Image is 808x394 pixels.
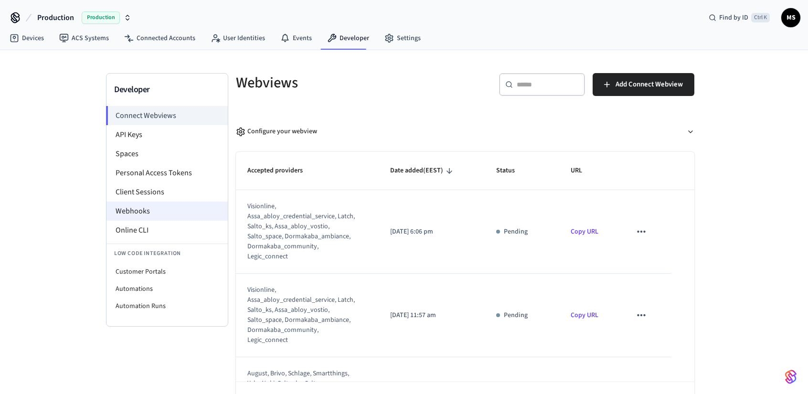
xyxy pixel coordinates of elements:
p: Pending [504,310,528,320]
li: Personal Access Tokens [106,163,228,182]
p: [DATE] 6:06 pm [390,227,473,237]
div: Find by IDCtrl K [701,9,777,26]
li: Low Code Integration [106,244,228,263]
a: Copy URL [571,227,598,236]
li: Webhooks [106,202,228,221]
li: API Keys [106,125,228,144]
span: Accepted providers [247,163,315,178]
a: ACS Systems [52,30,117,47]
a: Developer [319,30,377,47]
button: MS [781,8,800,27]
h5: Webviews [236,73,459,93]
span: Production [82,11,120,24]
span: Production [37,12,74,23]
a: Settings [377,30,428,47]
a: User Identities [203,30,273,47]
a: Events [273,30,319,47]
span: Add Connect Webview [616,78,683,91]
button: Add Connect Webview [593,73,694,96]
h3: Developer [114,83,220,96]
li: Customer Portals [106,263,228,280]
a: Copy URL [571,310,598,320]
div: visionline, assa_abloy_credential_service, latch, salto_ks, assa_abloy_vostio, salto_space, dorma... [247,202,355,262]
div: Configure your webview [236,127,317,137]
span: Find by ID [719,13,748,22]
span: Status [496,163,527,178]
p: Pending [504,227,528,237]
span: MS [782,9,799,26]
span: Date added(EEST) [390,163,456,178]
li: Online CLI [106,221,228,240]
li: Automation Runs [106,298,228,315]
li: Spaces [106,144,228,163]
div: visionline, assa_abloy_credential_service, latch, salto_ks, assa_abloy_vostio, salto_space, dorma... [247,285,355,345]
p: [DATE] 11:57 am [390,310,473,320]
img: SeamLogoGradient.69752ec5.svg [785,369,797,384]
button: Configure your webview [236,119,694,144]
a: Connected Accounts [117,30,203,47]
li: Automations [106,280,228,298]
li: Connect Webviews [106,106,228,125]
span: Ctrl K [751,13,770,22]
a: Devices [2,30,52,47]
span: URL [571,163,595,178]
li: Client Sessions [106,182,228,202]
